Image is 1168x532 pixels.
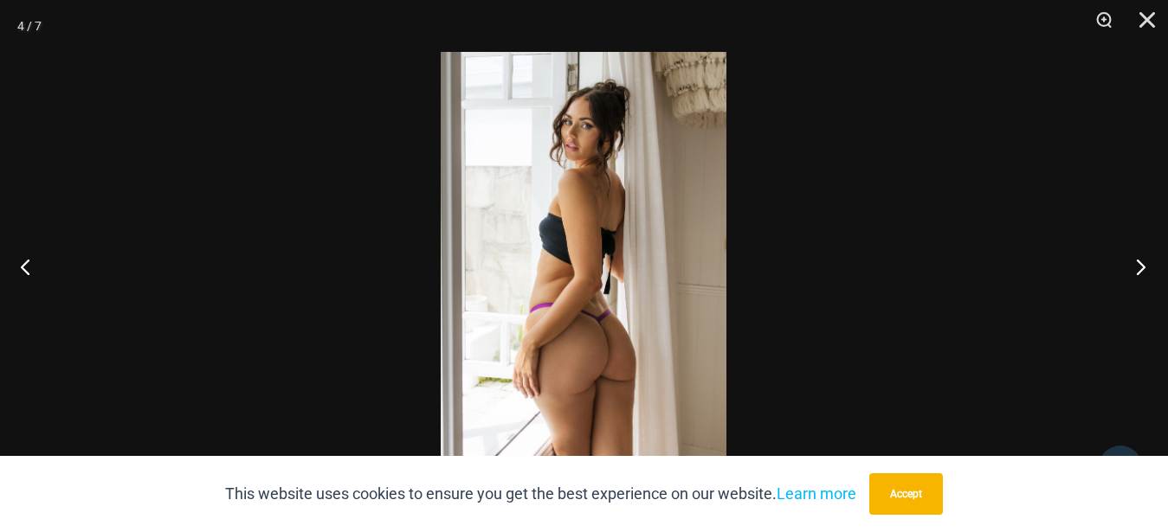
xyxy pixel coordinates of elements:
a: Learn more [777,484,856,503]
button: Next [1103,223,1168,310]
button: Accept [869,473,943,515]
p: This website uses cookies to ensure you get the best experience on our website. [225,481,856,507]
img: Ellie RedPurple 6554 Micro Thong 02 [441,52,726,480]
div: 4 / 7 [17,13,42,39]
